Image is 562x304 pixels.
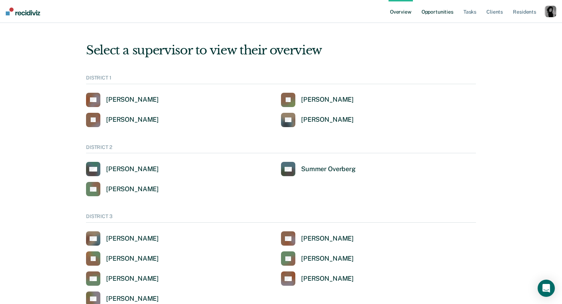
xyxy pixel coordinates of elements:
a: [PERSON_NAME] [86,271,159,286]
a: Summer Overberg [281,162,356,176]
div: [PERSON_NAME] [106,255,159,263]
img: Recidiviz [6,8,40,15]
div: [PERSON_NAME] [301,275,354,283]
div: DISTRICT 2 [86,144,476,154]
div: [PERSON_NAME] [301,235,354,243]
div: Open Intercom Messenger [538,280,555,297]
div: [PERSON_NAME] [301,96,354,104]
div: [PERSON_NAME] [106,235,159,243]
a: [PERSON_NAME] [86,93,159,107]
a: [PERSON_NAME] [281,251,354,266]
a: [PERSON_NAME] [281,113,354,127]
div: [PERSON_NAME] [301,255,354,263]
div: DISTRICT 3 [86,213,476,223]
div: [PERSON_NAME] [106,185,159,193]
div: [PERSON_NAME] [301,116,354,124]
a: [PERSON_NAME] [281,271,354,286]
a: [PERSON_NAME] [86,251,159,266]
a: [PERSON_NAME] [86,231,159,246]
a: [PERSON_NAME] [281,231,354,246]
div: DISTRICT 1 [86,75,476,84]
div: [PERSON_NAME] [106,165,159,173]
div: [PERSON_NAME] [106,116,159,124]
a: [PERSON_NAME] [86,113,159,127]
div: [PERSON_NAME] [106,96,159,104]
div: [PERSON_NAME] [106,295,159,303]
a: [PERSON_NAME] [86,182,159,196]
div: [PERSON_NAME] [106,275,159,283]
a: [PERSON_NAME] [86,162,159,176]
div: Summer Overberg [301,165,356,173]
a: [PERSON_NAME] [281,93,354,107]
div: Select a supervisor to view their overview [86,43,476,58]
